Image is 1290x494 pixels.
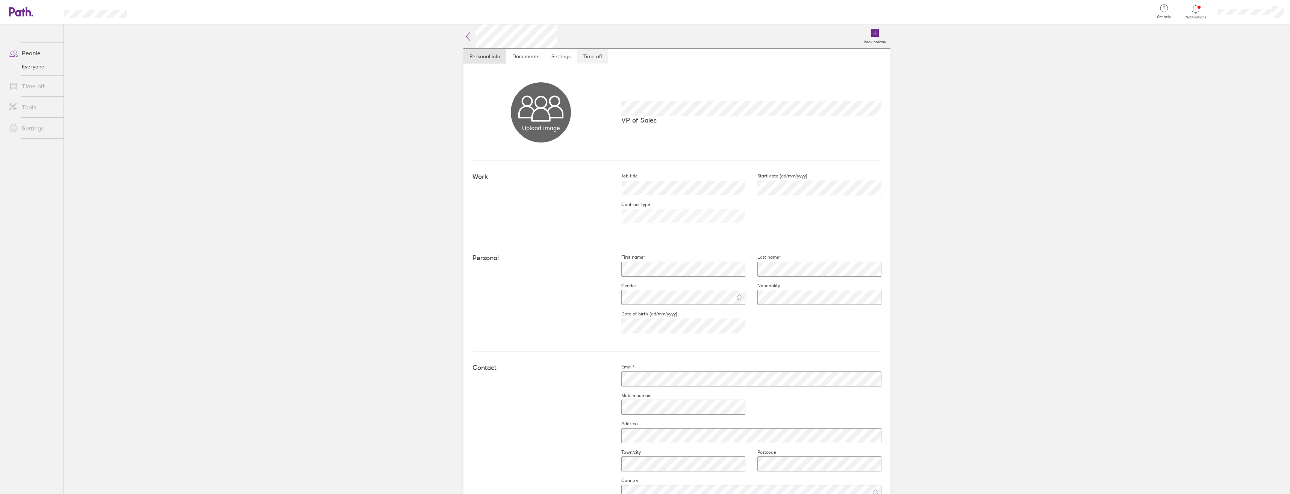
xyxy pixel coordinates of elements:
[3,79,64,94] a: Time off
[621,116,881,124] p: VP of Sales
[545,49,577,64] a: Settings
[609,421,637,427] label: Address
[506,49,545,64] a: Documents
[745,173,807,179] label: Start date (dd/mm/yyyy)
[745,449,776,455] label: Postcode
[609,173,637,179] label: Job title
[472,254,609,262] h4: Personal
[463,49,506,64] a: Personal info
[472,364,609,372] h4: Contact
[1152,15,1176,19] span: Get help
[745,254,781,260] label: Last name*
[3,45,64,61] a: People
[3,61,64,73] a: Everyone
[609,449,641,455] label: Town/city
[859,38,890,44] label: Book holiday
[609,311,677,317] label: Date of birth (dd/mm/yyyy)
[859,24,890,48] a: Book holiday
[609,283,636,289] label: Gender
[609,364,634,370] label: Email*
[3,100,64,115] a: Tools
[1184,4,1208,20] a: Notifications
[609,477,638,483] label: Country
[609,392,652,399] label: Mobile number
[3,121,64,136] a: Settings
[1184,15,1208,20] span: Notifications
[609,202,650,208] label: Contract type
[577,49,608,64] a: Time off
[609,254,645,260] label: First name*
[472,173,609,181] h4: Work
[745,283,780,289] label: Nationality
